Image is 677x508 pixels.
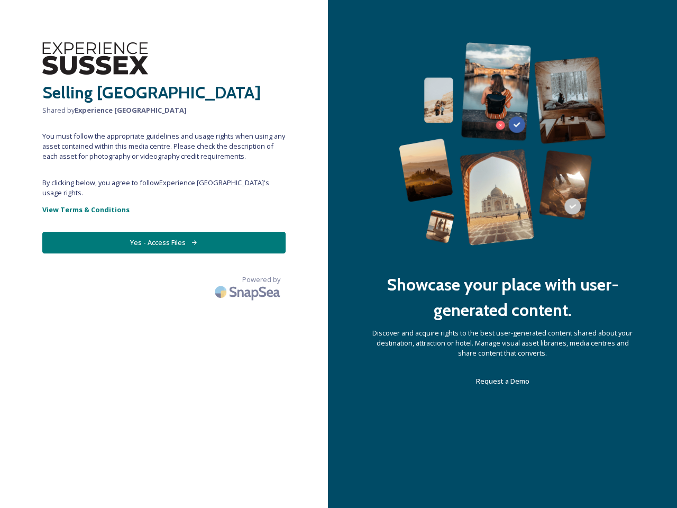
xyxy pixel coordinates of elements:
[476,375,529,387] a: Request a Demo
[399,42,606,246] img: 63b42ca75bacad526042e722_Group%20154-p-800.png
[242,275,280,285] span: Powered by
[42,178,286,198] span: By clicking below, you agree to follow Experience [GEOGRAPHIC_DATA] 's usage rights.
[42,105,286,115] span: Shared by
[75,105,187,115] strong: Experience [GEOGRAPHIC_DATA]
[42,205,130,214] strong: View Terms & Conditions
[370,272,635,323] h2: Showcase your place with user-generated content.
[42,232,286,253] button: Yes - Access Files
[42,203,286,216] a: View Terms & Conditions
[476,376,529,386] span: Request a Demo
[42,131,286,162] span: You must follow the appropriate guidelines and usage rights when using any asset contained within...
[42,80,286,105] h2: Selling [GEOGRAPHIC_DATA]
[370,328,635,359] span: Discover and acquire rights to the best user-generated content shared about your destination, att...
[42,42,148,75] img: WSCC%20ES%20Logo%20-%20Primary%20-%20Black.png
[212,279,286,304] img: SnapSea Logo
